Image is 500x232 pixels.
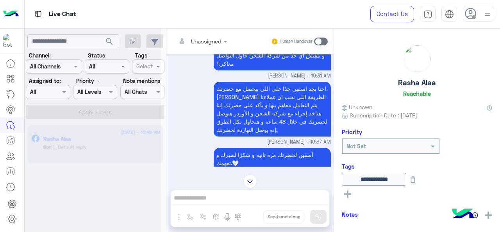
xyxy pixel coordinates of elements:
p: Live Chat [49,9,76,20]
p: 7/9/2025, 10:31 AM [214,49,331,70]
img: tab [445,10,454,19]
img: Logo [3,6,19,22]
p: 7/9/2025, 10:37 AM [214,82,331,137]
h6: Priority [342,128,362,135]
img: 317874714732967 [3,34,17,48]
img: scroll [243,174,257,188]
span: Unknown [342,103,372,111]
span: [PERSON_NAME] - 10:37 AM [267,138,331,146]
img: profile [482,9,492,19]
img: tab [423,10,432,19]
div: Select [135,62,153,72]
h6: Tags [342,163,492,170]
img: add [485,212,492,219]
h6: Notes [342,211,358,218]
span: Subscription Date : [DATE] [350,111,417,119]
small: Human Handover [280,38,312,45]
img: picture [404,45,430,72]
img: hulul-logo.png [449,201,477,228]
img: tab [33,9,43,19]
div: loading... [86,74,100,88]
a: Contact Us [370,6,414,22]
h6: Reachable [403,90,431,97]
p: 7/9/2025, 10:37 AM [214,148,331,170]
button: Send and close [263,210,304,223]
a: tab [420,6,436,22]
span: [PERSON_NAME] - 10:31 AM [268,72,331,80]
h5: Rasha Alaa [398,78,436,87]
